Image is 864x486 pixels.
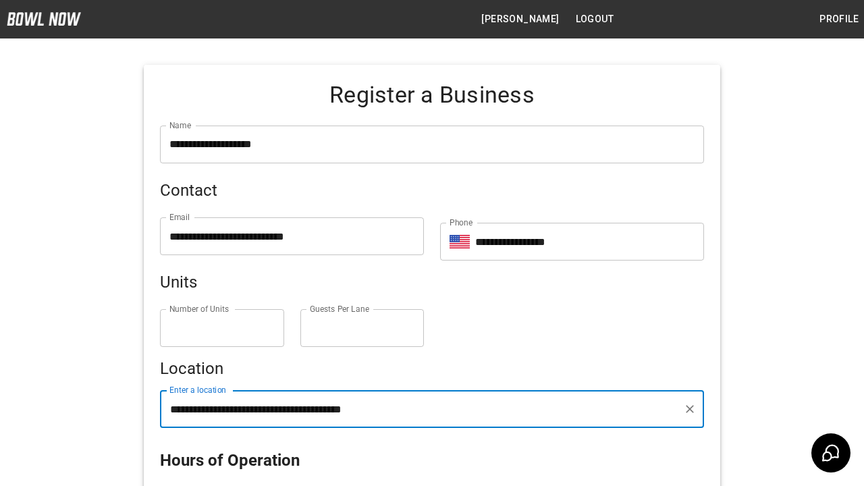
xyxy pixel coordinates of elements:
label: Phone [450,217,473,228]
img: logo [7,12,81,26]
h5: Hours of Operation [160,450,703,471]
button: Select country [450,232,470,252]
button: [PERSON_NAME] [476,7,564,32]
h5: Units [160,271,703,293]
h4: Register a Business [160,81,703,109]
h5: Contact [160,180,703,201]
h5: Location [160,358,703,379]
button: Profile [814,7,864,32]
button: Clear [680,400,699,418]
button: Logout [570,7,619,32]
